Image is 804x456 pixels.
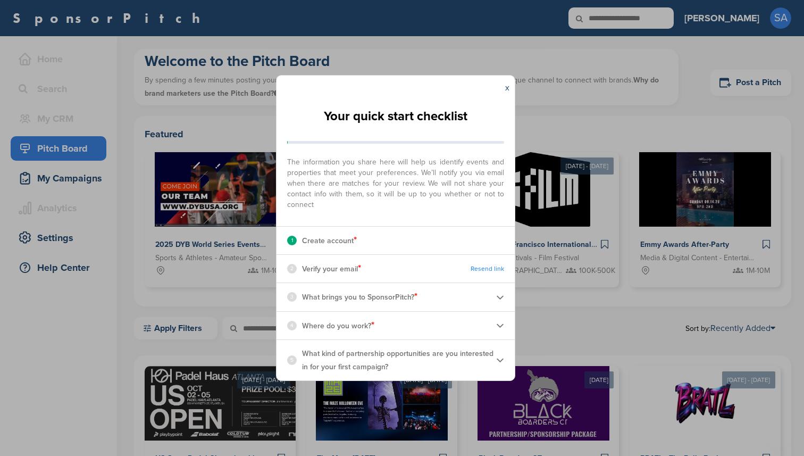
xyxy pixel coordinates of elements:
[302,319,374,333] p: Where do you work?
[496,321,504,329] img: Checklist arrow 2
[471,265,504,273] a: Resend link
[302,347,496,374] p: What kind of partnership opportunities are you interested in for your first campaign?
[287,355,297,365] div: 5
[287,152,504,210] span: The information you share here will help us identify events and properties that meet your prefere...
[761,413,795,447] iframe: Button to launch messaging window
[287,236,297,245] div: 1
[324,105,467,128] h2: Your quick start checklist
[505,82,509,93] a: x
[302,234,357,247] p: Create account
[287,264,297,273] div: 2
[496,293,504,301] img: Checklist arrow 2
[287,292,297,302] div: 3
[302,262,361,276] p: Verify your email
[496,356,504,364] img: Checklist arrow 2
[287,321,297,330] div: 4
[302,290,417,304] p: What brings you to SponsorPitch?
